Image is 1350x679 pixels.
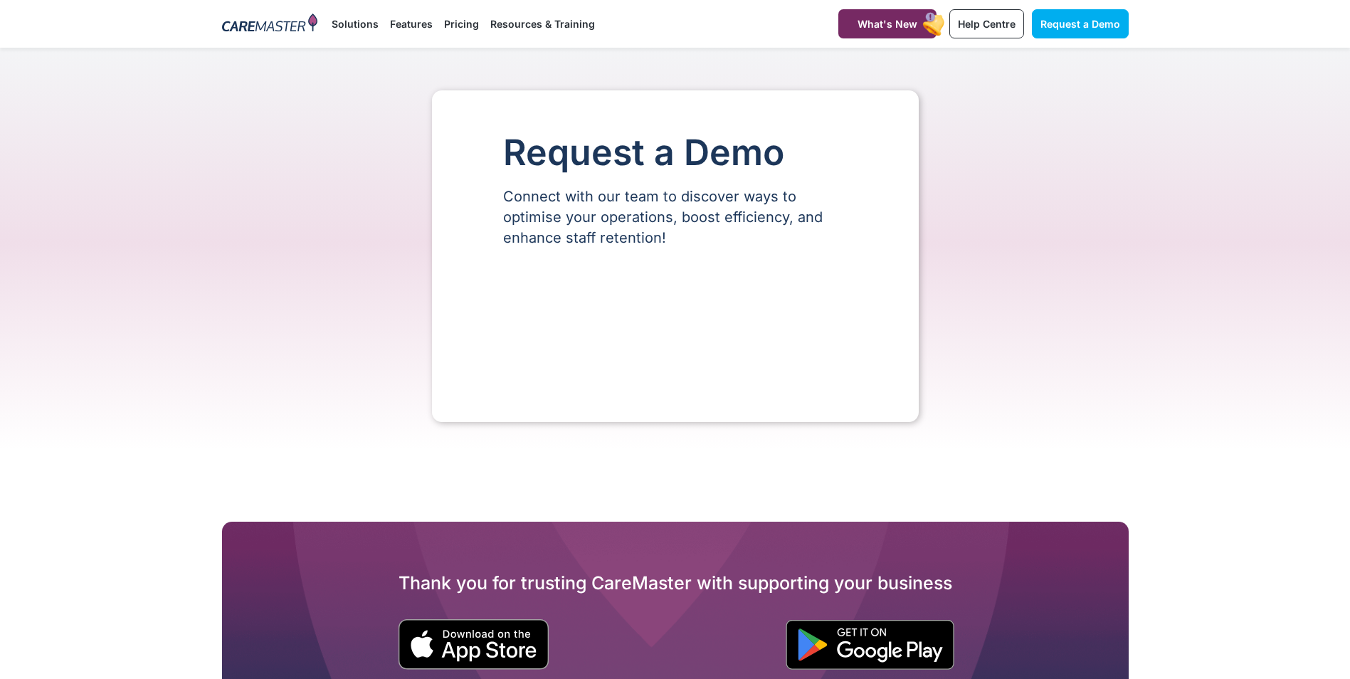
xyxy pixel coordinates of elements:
a: Help Centre [949,9,1024,38]
img: CareMaster Logo [222,14,318,35]
img: "Get is on" Black Google play button. [786,620,954,670]
span: Help Centre [958,18,1016,30]
iframe: Form 0 [503,273,848,379]
span: Request a Demo [1040,18,1120,30]
h1: Request a Demo [503,133,848,172]
span: What's New [858,18,917,30]
img: small black download on the apple app store button. [398,619,549,670]
a: What's New [838,9,937,38]
a: Request a Demo [1032,9,1129,38]
p: Connect with our team to discover ways to optimise your operations, boost efficiency, and enhance... [503,186,848,248]
h2: Thank you for trusting CareMaster with supporting your business [222,572,1129,594]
